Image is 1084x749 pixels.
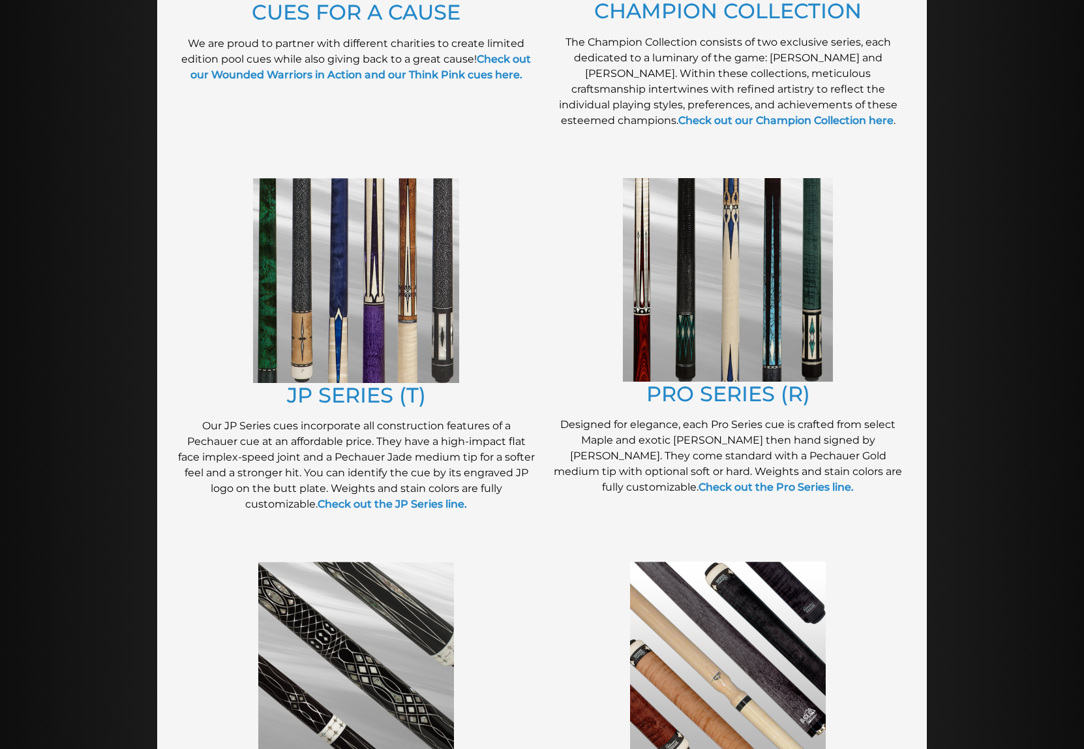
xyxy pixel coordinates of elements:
[646,381,810,406] a: PRO SERIES (R)
[318,498,467,510] a: Check out the JP Series line.
[699,481,854,493] a: Check out the Pro Series line.
[549,35,907,129] p: The Champion Collection consists of two exclusive series, each dedicated to a luminary of the gam...
[287,382,426,408] a: JP SERIES (T)
[190,53,532,81] a: Check out our Wounded Warriors in Action and our Think Pink cues here.
[177,418,535,512] p: Our JP Series cues incorporate all construction features of a Pechauer cue at an affordable price...
[549,417,907,495] p: Designed for elegance, each Pro Series cue is crafted from select Maple and exotic [PERSON_NAME] ...
[678,114,894,127] a: Check out our Champion Collection here
[177,36,535,83] p: We are proud to partner with different charities to create limited edition pool cues while also g...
